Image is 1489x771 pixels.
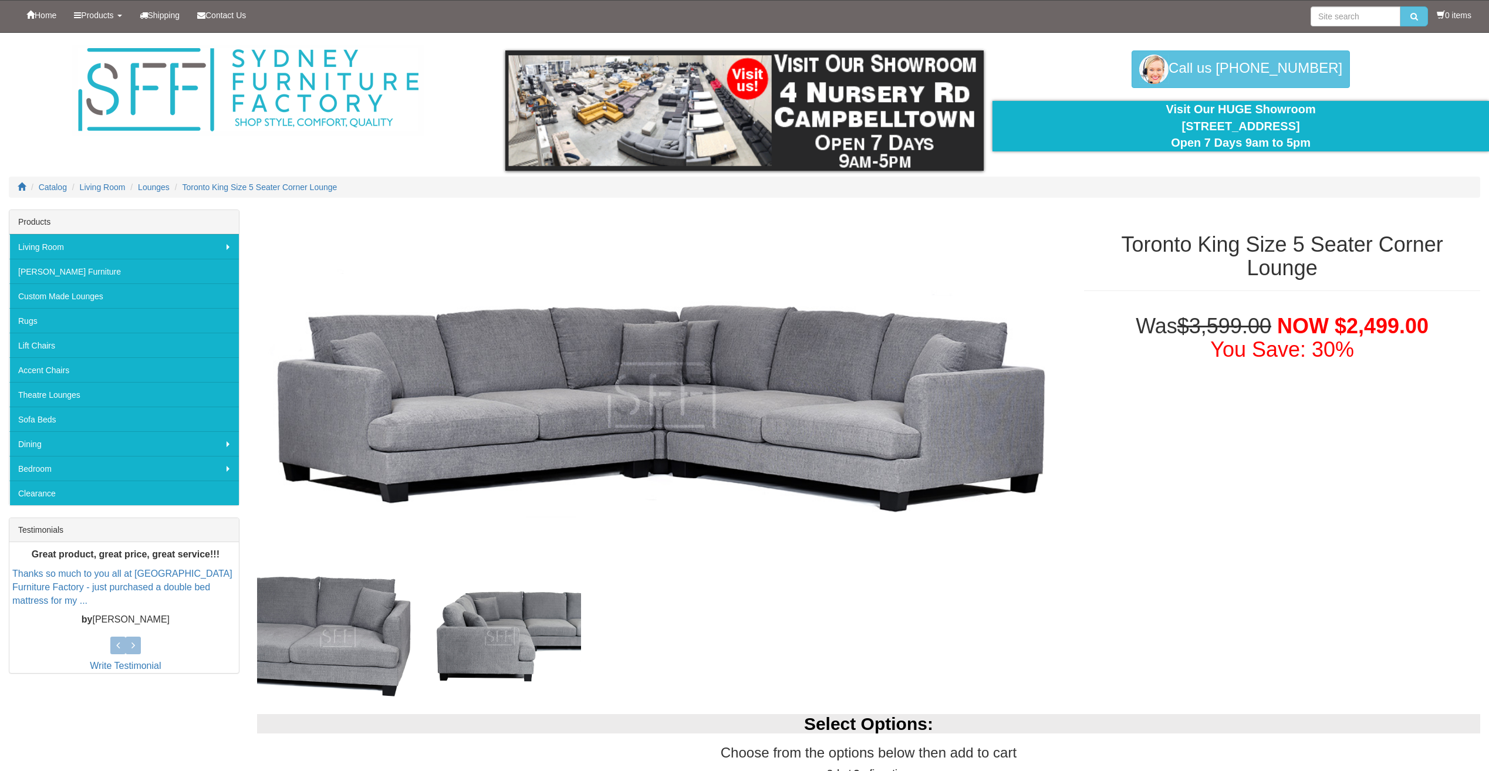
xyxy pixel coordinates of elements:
font: You Save: 30% [1210,337,1354,361]
p: [PERSON_NAME] [12,613,239,627]
a: Shipping [131,1,189,30]
a: Sofa Beds [9,407,239,431]
a: Accent Chairs [9,357,239,382]
div: Testimonials [9,518,239,542]
a: Living Room [80,182,126,192]
h1: Toronto King Size 5 Seater Corner Lounge [1084,233,1480,279]
span: NOW $2,499.00 [1277,314,1429,338]
a: Catalog [39,182,67,192]
del: $3,599.00 [1177,314,1271,338]
a: Contact Us [188,1,255,30]
b: Select Options: [804,714,933,733]
a: Rugs [9,308,239,333]
img: Sydney Furniture Factory [72,45,424,136]
a: Lounges [138,182,170,192]
span: Home [35,11,56,20]
b: by [82,614,93,624]
a: Lift Chairs [9,333,239,357]
a: Products [65,1,130,30]
a: Bedroom [9,456,239,481]
h3: Choose from the options below then add to cart [257,745,1480,760]
h1: Was [1084,315,1480,361]
a: Thanks so much to you all at [GEOGRAPHIC_DATA] Furniture Factory - just purchased a double bed ma... [12,569,232,606]
a: Theatre Lounges [9,382,239,407]
span: Shipping [148,11,180,20]
img: showroom.gif [505,50,984,171]
input: Site search [1311,6,1400,26]
div: Visit Our HUGE Showroom [STREET_ADDRESS] Open 7 Days 9am to 5pm [1001,101,1480,151]
a: Write Testimonial [90,661,161,671]
span: Contact Us [205,11,246,20]
a: Custom Made Lounges [9,283,239,308]
a: Clearance [9,481,239,505]
li: 0 items [1437,9,1471,21]
a: Toronto King Size 5 Seater Corner Lounge [183,182,337,192]
a: [PERSON_NAME] Furniture [9,259,239,283]
b: Great product, great price, great service!!! [32,549,220,559]
a: Living Room [9,234,239,259]
a: Home [18,1,65,30]
span: Products [81,11,113,20]
div: Products [9,210,239,234]
a: Dining [9,431,239,456]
